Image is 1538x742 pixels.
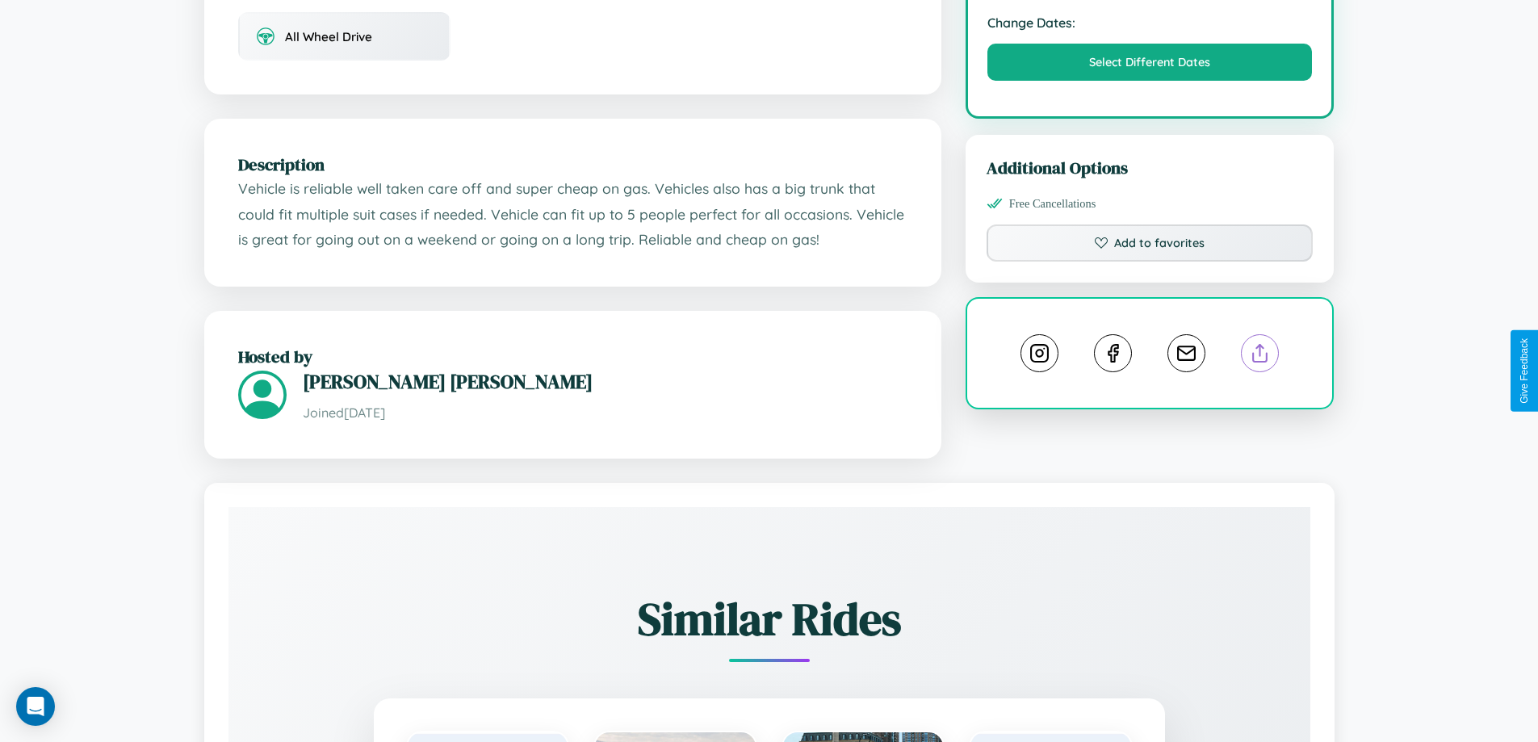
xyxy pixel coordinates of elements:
[303,401,907,425] p: Joined [DATE]
[1519,338,1530,404] div: Give Feedback
[1009,197,1096,211] span: Free Cancellations
[987,224,1314,262] button: Add to favorites
[238,176,907,253] p: Vehicle is reliable well taken care off and super cheap on gas. Vehicles also has a big trunk tha...
[285,588,1254,650] h2: Similar Rides
[238,345,907,368] h2: Hosted by
[16,687,55,726] div: Open Intercom Messenger
[303,368,907,395] h3: [PERSON_NAME] [PERSON_NAME]
[987,44,1313,81] button: Select Different Dates
[238,153,907,176] h2: Description
[987,156,1314,179] h3: Additional Options
[987,15,1313,31] strong: Change Dates:
[285,29,372,44] span: All Wheel Drive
